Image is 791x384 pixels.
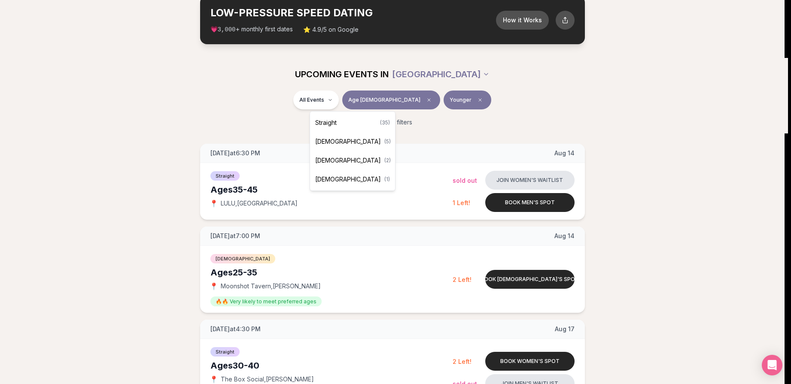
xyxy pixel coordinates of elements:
span: Straight [315,118,337,127]
span: [DEMOGRAPHIC_DATA] [315,137,381,146]
span: ( 5 ) [384,138,391,145]
span: [DEMOGRAPHIC_DATA] [315,175,381,184]
span: ( 2 ) [384,157,391,164]
span: ( 35 ) [380,119,390,126]
span: ( 1 ) [384,176,390,183]
span: [DEMOGRAPHIC_DATA] [315,156,381,165]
